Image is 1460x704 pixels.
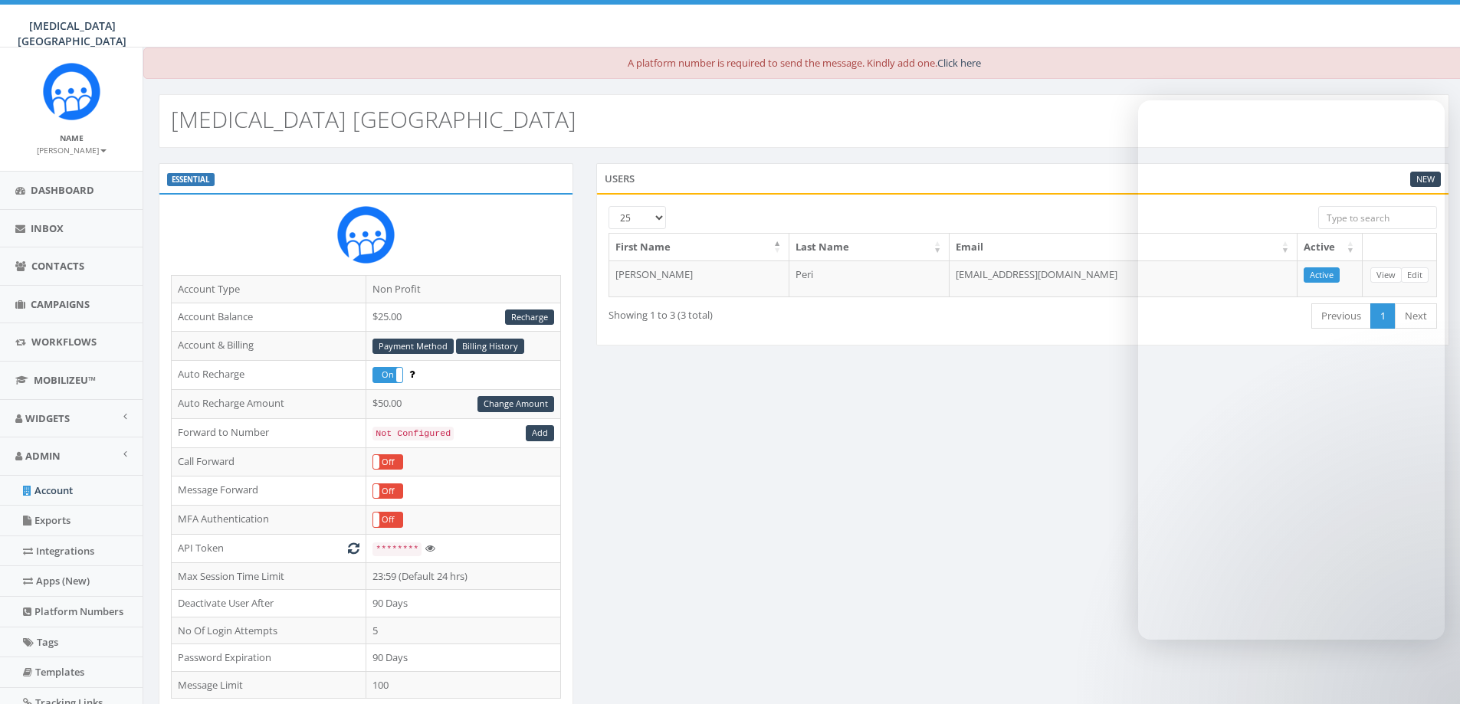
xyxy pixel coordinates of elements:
[25,449,61,463] span: Admin
[505,309,554,326] a: Recharge
[366,617,561,644] td: 5
[172,276,366,303] td: Account Type
[172,361,366,390] td: Auto Recharge
[372,367,403,383] div: OnOff
[526,425,554,441] a: Add
[172,476,366,506] td: Message Forward
[373,512,402,527] label: Off
[366,644,561,672] td: 90 Days
[789,260,950,297] td: Peri
[348,543,359,553] i: Generate New Token
[609,234,789,260] th: First Name: activate to sort column descending
[172,562,366,590] td: Max Session Time Limit
[37,142,107,156] a: [PERSON_NAME]
[31,297,90,311] span: Campaigns
[1138,100,1445,640] iframe: Intercom live chat
[937,56,981,70] a: Click here
[31,183,94,197] span: Dashboard
[172,332,366,361] td: Account & Billing
[366,276,561,303] td: Non Profit
[373,484,402,499] label: Off
[366,671,561,699] td: 100
[171,106,576,132] h2: [MEDICAL_DATA] [GEOGRAPHIC_DATA]
[34,373,96,387] span: MobilizeU™
[172,644,366,672] td: Password Expiration
[789,234,950,260] th: Last Name: activate to sort column ascending
[31,259,84,273] span: Contacts
[37,145,107,156] small: [PERSON_NAME]
[172,506,366,535] td: MFA Authentication
[373,368,402,382] label: On
[172,389,366,418] td: Auto Recharge Amount
[172,671,366,699] td: Message Limit
[477,396,554,412] a: Change Amount
[31,221,64,235] span: Inbox
[172,617,366,644] td: No Of Login Attempts
[409,367,415,381] span: Enable to prevent campaign failure.
[456,339,524,355] a: Billing History
[172,418,366,447] td: Forward to Number
[60,133,84,143] small: Name
[366,303,561,332] td: $25.00
[167,173,215,187] label: ESSENTIAL
[43,63,100,120] img: Rally_Corp_Icon.png
[609,302,940,323] div: Showing 1 to 3 (3 total)
[950,260,1298,297] td: [EMAIL_ADDRESS][DOMAIN_NAME]
[609,260,789,297] td: [PERSON_NAME]
[366,590,561,617] td: 90 Days
[172,303,366,332] td: Account Balance
[372,512,403,528] div: OnOff
[372,454,403,470] div: OnOff
[372,427,454,440] code: Not Configured
[172,534,366,562] td: API Token
[31,335,97,349] span: Workflows
[366,562,561,590] td: 23:59 (Default 24 hrs)
[1408,652,1445,689] iframe: Intercom live chat
[372,483,403,499] div: OnOff
[950,234,1298,260] th: Email: activate to sort column ascending
[372,339,454,355] a: Payment Method
[172,590,366,617] td: Deactivate User After
[337,206,395,264] img: Rally_Corp_Icon.png
[18,18,126,48] span: [MEDICAL_DATA] [GEOGRAPHIC_DATA]
[25,411,70,425] span: Widgets
[373,455,402,470] label: Off
[596,163,1449,194] div: Users
[366,389,561,418] td: $50.00
[172,447,366,476] td: Call Forward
